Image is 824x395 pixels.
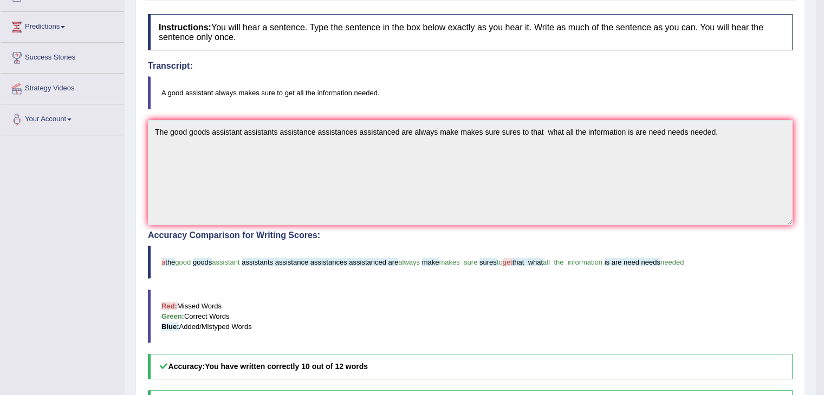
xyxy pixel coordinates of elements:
span: assistants assistance assistances assistanced are [242,258,398,266]
span: assistant [212,258,239,266]
b: Green: [161,312,184,320]
a: Strategy Videos [1,74,124,101]
b: Instructions: [159,23,211,32]
b: Blue: [161,322,179,331]
span: is are need needs [605,258,660,266]
b: You have written correctly 10 out of 12 words [205,362,368,371]
h4: Accuracy Comparison for Writing Scores: [148,231,793,240]
span: information [568,258,602,266]
span: the [165,258,175,266]
h4: You will hear a sentence. Type the sentence in the box below exactly as you hear it. Write as muc... [148,14,793,50]
blockquote: A good assistant always makes sure to get all the information needed. [148,76,793,109]
span: get [503,258,512,266]
span: a [161,258,165,266]
span: goods [193,258,212,266]
span: always [398,258,420,266]
a: Success Stories [1,43,124,70]
span: needed [660,258,684,266]
b: Red: [161,302,177,310]
span: make [422,258,439,266]
span: sures [479,258,497,266]
h5: Accuracy: [148,354,793,379]
span: the [554,258,563,266]
a: Predictions [1,12,124,39]
span: to [497,258,503,266]
span: makes [439,258,459,266]
span: all [543,258,550,266]
span: good [175,258,191,266]
blockquote: Missed Words Correct Words Added/Mistyped Words [148,289,793,343]
h4: Transcript: [148,61,793,71]
a: Your Account [1,104,124,131]
span: sure [464,258,477,266]
span: that what [512,258,543,266]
